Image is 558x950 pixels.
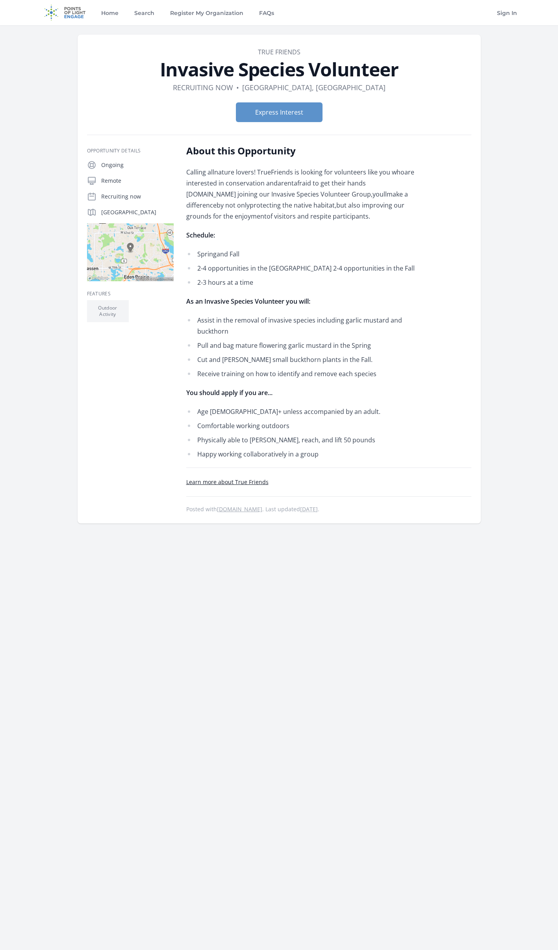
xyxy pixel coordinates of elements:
[217,505,262,513] a: [DOMAIN_NAME]
[242,82,386,93] dd: [GEOGRAPHIC_DATA], [GEOGRAPHIC_DATA]
[197,264,415,273] span: 2-4 opportunities in the [GEOGRAPHIC_DATA] 2-4 opportunities in the Fall
[186,231,215,239] span: Schedule:
[101,161,174,169] p: Ongoing
[186,315,417,337] li: Assist in the removal of invasive species including garlic mustard and buckthorn
[300,505,318,513] abbr: Thu, Sep 11, 2025 11:25 AM
[236,82,239,93] div: •
[173,82,233,93] dd: Recruiting now
[186,406,417,417] li: Age [DEMOGRAPHIC_DATA]+ unless accompanied by an adult.
[186,420,417,431] li: Comfortable working outdoors
[236,102,323,122] button: Express Interest
[197,278,253,287] span: 2-3 hours at a time
[186,297,310,306] strong: As an Invasive Species Volunteer you will:
[101,208,174,216] p: [GEOGRAPHIC_DATA]
[258,48,300,56] a: True Friends
[101,177,174,185] p: Remote
[87,148,174,154] h3: Opportunity Details
[186,368,417,379] li: Receive training on how to identify and remove each species
[186,388,273,397] strong: You should apply if you are...
[186,340,417,351] li: Pull and bag mature flowering garlic mustard in the Spring
[87,291,174,297] h3: Features
[186,145,417,157] h2: About this Opportunity
[186,478,269,486] a: Learn more about True Friends
[197,250,239,258] span: Springand Fall
[186,354,417,365] li: Cut and [PERSON_NAME] small buckthorn plants in the Fall.
[87,223,174,281] img: Map
[186,434,417,445] li: Physically able to [PERSON_NAME], reach, and lift 50 pounds
[186,506,471,512] p: Posted with . Last updated .
[186,168,414,221] span: Calling allnature lovers! TrueFriends is looking for volunteers like you whoare interested in con...
[101,193,174,200] p: Recruiting now
[87,60,471,79] h1: Invasive Species Volunteer
[87,300,129,322] li: Outdoor Activity
[186,449,417,460] li: Happy working collaboratively in a group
